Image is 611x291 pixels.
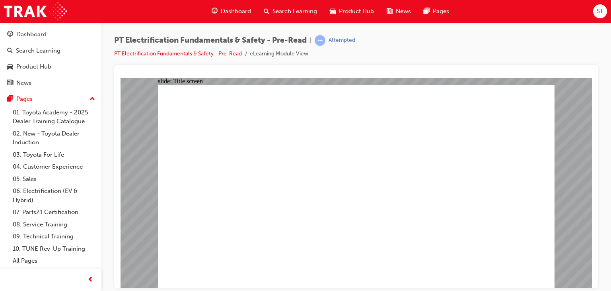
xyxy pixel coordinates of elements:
a: 01. Toyota Academy - 2025 Dealer Training Catalogue [10,106,98,128]
span: guage-icon [212,6,218,16]
span: search-icon [7,47,13,55]
span: Dashboard [221,7,251,16]
button: Pages [3,92,98,106]
a: 05. Sales [10,173,98,185]
li: eLearning Module View [250,49,308,59]
span: news-icon [7,80,13,87]
span: News [396,7,411,16]
a: news-iconNews [380,3,417,20]
a: PT Electrification Fundamentals & Safety - Pre-Read [114,50,242,57]
a: Dashboard [3,27,98,42]
a: 08. Service Training [10,218,98,231]
div: Search Learning [16,46,60,55]
a: All Pages [10,255,98,267]
span: pages-icon [424,6,430,16]
div: Attempted [329,37,355,44]
span: ST [597,7,603,16]
span: guage-icon [7,31,13,38]
a: pages-iconPages [417,3,455,20]
div: Product Hub [16,62,51,71]
span: car-icon [7,63,13,71]
span: Search Learning [272,7,317,16]
div: Dashboard [16,30,47,39]
span: learningRecordVerb_ATTEMPT-icon [315,35,325,46]
span: | [310,36,311,45]
span: search-icon [264,6,269,16]
a: 09. Technical Training [10,230,98,243]
span: news-icon [387,6,393,16]
a: guage-iconDashboard [205,3,257,20]
a: search-iconSearch Learning [257,3,323,20]
span: prev-icon [88,275,93,285]
a: News [3,76,98,90]
button: ST [593,4,607,18]
a: 03. Toyota For Life [10,149,98,161]
a: 02. New - Toyota Dealer Induction [10,128,98,149]
a: 10. TUNE Rev-Up Training [10,243,98,255]
span: car-icon [330,6,336,16]
span: PT Electrification Fundamentals & Safety - Pre-Read [114,36,307,45]
span: pages-icon [7,96,13,103]
span: Product Hub [339,7,374,16]
a: 06. Electrification (EV & Hybrid) [10,185,98,206]
span: up-icon [90,94,95,104]
div: News [16,79,31,88]
a: 07. Parts21 Certification [10,206,98,218]
span: Pages [433,7,449,16]
a: 04. Customer Experience [10,161,98,173]
img: Trak [4,2,67,20]
div: Pages [16,94,33,104]
a: car-iconProduct Hub [323,3,380,20]
a: Product Hub [3,59,98,74]
button: DashboardSearch LearningProduct HubNews [3,26,98,92]
a: Search Learning [3,43,98,58]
